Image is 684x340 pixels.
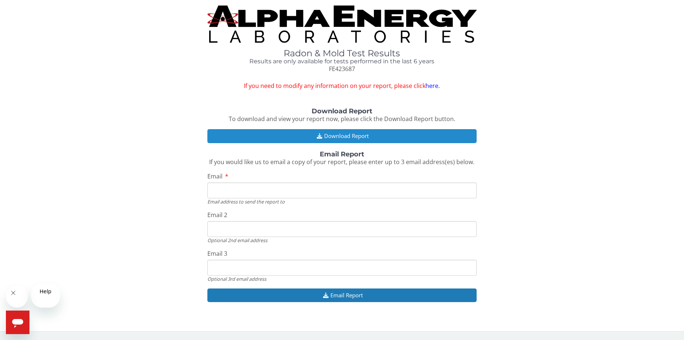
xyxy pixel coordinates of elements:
button: Download Report [207,129,477,143]
div: Email address to send the report to [207,198,477,205]
h1: Radon & Mold Test Results [207,49,477,58]
iframe: Close message [6,286,28,308]
iframe: Message from company [31,283,60,308]
div: Optional 2nd email address [207,237,477,244]
iframe: Button to launch messaging window [6,311,29,334]
span: If you need to modify any information on your report, please click [207,82,477,90]
strong: Download Report [312,107,372,115]
span: If you would like us to email a copy of your report, please enter up to 3 email address(es) below. [209,158,474,166]
span: Email [207,172,222,180]
span: To download and view your report now, please click the Download Report button. [229,115,455,123]
span: Email 3 [207,249,227,258]
span: FE423687 [329,65,355,73]
a: here. [425,82,440,90]
h4: Results are only available for tests performed in the last 6 years [207,58,477,65]
img: TightCrop.jpg [207,6,477,43]
button: Email Report [207,288,477,302]
strong: Email Report [320,150,364,158]
div: Optional 3rd email address [207,276,477,282]
span: Email 2 [207,211,227,219]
